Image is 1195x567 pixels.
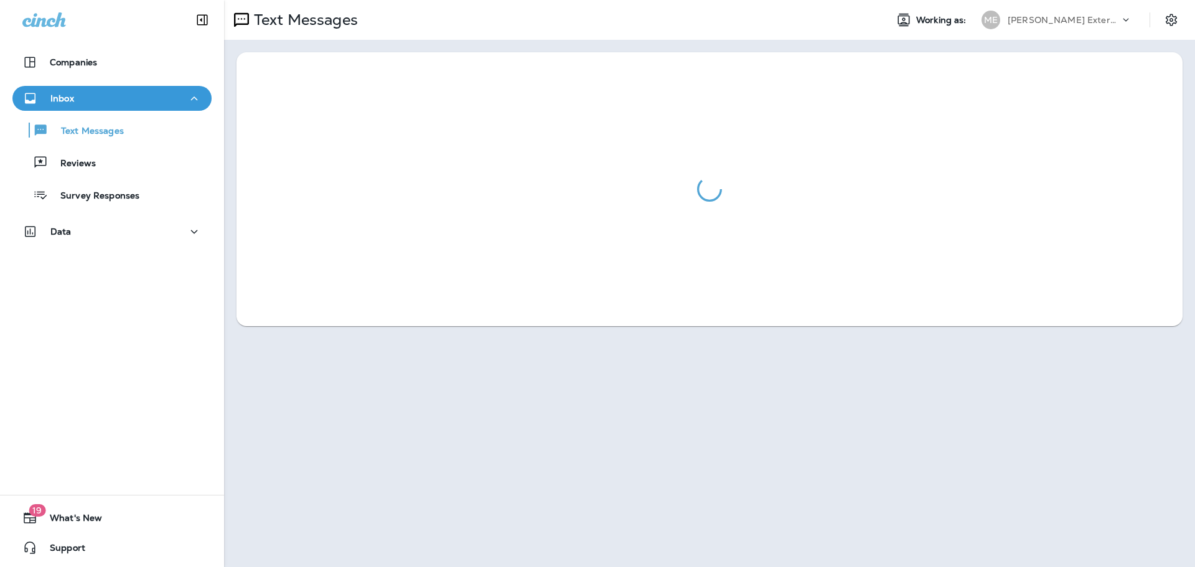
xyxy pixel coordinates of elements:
[1008,15,1120,25] p: [PERSON_NAME] Exterminating
[48,158,96,170] p: Reviews
[916,15,969,26] span: Working as:
[37,543,85,558] span: Support
[12,535,212,560] button: Support
[50,57,97,67] p: Companies
[29,504,45,517] span: 19
[12,505,212,530] button: 19What's New
[1160,9,1183,31] button: Settings
[48,190,139,202] p: Survey Responses
[49,126,124,138] p: Text Messages
[50,93,74,103] p: Inbox
[12,86,212,111] button: Inbox
[50,227,72,237] p: Data
[249,11,358,29] p: Text Messages
[12,219,212,244] button: Data
[12,149,212,176] button: Reviews
[12,117,212,143] button: Text Messages
[12,182,212,208] button: Survey Responses
[982,11,1000,29] div: ME
[12,50,212,75] button: Companies
[185,7,220,32] button: Collapse Sidebar
[37,513,102,528] span: What's New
